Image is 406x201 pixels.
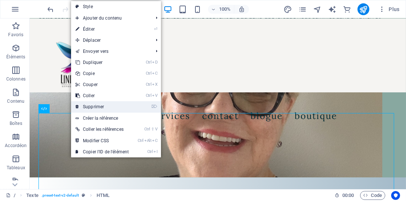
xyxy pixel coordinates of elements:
button: publish [358,3,369,15]
a: ⌦Supprimer [71,101,133,112]
i: Publier [359,5,368,14]
p: Contenu [7,98,24,104]
i: Annuler : Modifier HTML (Ctrl+Z) [47,5,55,14]
a: CtrlVColler [71,90,133,101]
a: Style [71,1,161,12]
img: logo_orange.svg [12,12,18,18]
button: navigator [313,5,322,14]
i: Alt [144,138,152,143]
button: 100% [208,5,234,14]
i: Ctrl [146,71,152,76]
div: Domain: [DOMAIN_NAME] [19,19,81,25]
a: Créer la référence [71,113,161,124]
button: commerce [343,5,352,14]
nav: breadcrumb [26,191,110,200]
i: ⇧ [151,127,154,132]
i: Navigateur [313,5,322,14]
i: V [152,93,157,98]
button: text_generator [328,5,337,14]
h6: 100% [219,5,231,14]
i: C [152,71,157,76]
span: Ajouter du contenu [71,13,150,24]
span: : [348,193,349,198]
span: . preset-text-v2-default [41,191,79,200]
a: CtrlICopier l'ID de l'élément [71,146,133,157]
span: Cliquez pour sélectionner. Double-cliquez pour modifier. [97,191,110,200]
button: design [283,5,292,14]
i: ⌦ [151,104,157,109]
a: CtrlAltCModifier CSS [71,135,133,146]
img: website_grey.svg [12,19,18,25]
div: v 4.0.25 [21,12,36,18]
a: Ctrl⇧VColler les références [71,124,133,135]
i: C [152,138,157,143]
i: Ctrl [144,127,150,132]
span: Code [363,191,382,200]
i: Ctrl [146,82,152,87]
i: Ctrl [147,149,153,154]
i: Ctrl [146,93,152,98]
a: CtrlXCouper [71,79,133,90]
i: Cet élément est une présélection personnalisable. [82,193,85,197]
p: Éléments [6,54,25,60]
i: E-commerce [343,5,351,14]
span: Plus [378,6,400,13]
i: V [155,127,157,132]
div: Keywords by Traffic [82,44,125,48]
button: undo [46,5,55,14]
p: Boîtes [10,120,22,126]
span: Cliquez pour sélectionner. Double-cliquez pour modifier. [26,191,38,200]
button: Plus [375,3,403,15]
i: Ctrl [146,60,152,65]
a: CtrlDDupliquer [71,57,133,68]
span: Déplacer [71,35,150,46]
p: Accordéon [5,143,27,149]
span: 00 00 [342,191,354,200]
i: Ctrl [138,138,144,143]
p: Colonnes [6,76,26,82]
i: Pages (Ctrl+Alt+S) [298,5,307,14]
i: AI Writer [328,5,336,14]
a: Envoyer vers [71,46,150,57]
button: pages [298,5,307,14]
button: Code [360,191,385,200]
img: tab_domain_overview_orange.svg [20,43,26,49]
div: Domain Overview [28,44,66,48]
i: I [154,149,157,154]
i: ⏎ [154,27,157,31]
a: Cliquez pour annuler la sélection. Double-cliquez pour ouvrir Pages. [6,191,16,200]
a: ⏎Éditer [71,24,133,35]
a: CtrlCCopie [71,68,133,79]
i: D [152,60,157,65]
p: Tableaux [7,165,25,171]
p: Favoris [8,32,23,38]
i: X [152,82,157,87]
img: tab_keywords_by_traffic_grey.svg [74,43,80,49]
button: Usercentrics [391,191,400,200]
